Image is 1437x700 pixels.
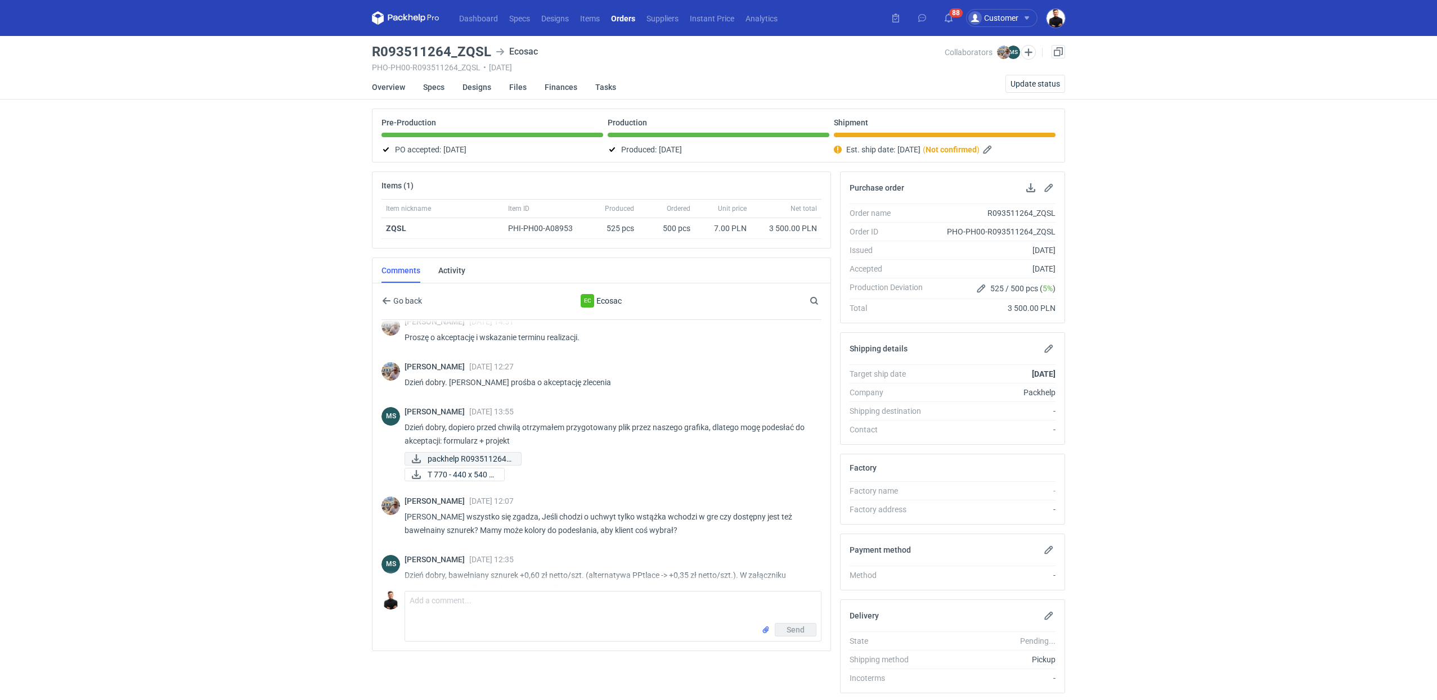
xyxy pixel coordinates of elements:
[850,245,932,256] div: Issued
[834,143,1056,156] div: Est. ship date:
[509,294,694,308] div: Ecosac
[386,224,406,233] a: ZQSL
[990,283,1056,294] span: 525 / 500 pcs ( )
[581,294,594,308] figcaption: Ec
[923,145,926,154] em: (
[438,258,465,283] a: Activity
[536,11,574,25] a: Designs
[932,485,1056,496] div: -
[932,207,1056,219] div: R093511264_ZQSL
[932,387,1056,398] div: Packhelp
[428,453,512,465] span: packhelp R093511264_...
[1052,45,1065,58] a: Duplicate
[932,226,1056,237] div: PHO-PH00-R093511264_ZQSL
[381,362,400,381] img: Michał Palasek
[405,468,505,481] a: T 770 - 440 x 540 x...
[469,407,514,416] span: [DATE] 13:55
[483,63,486,72] span: •
[977,145,980,154] em: )
[381,591,400,609] img: Tomasz Kubiak
[381,118,436,127] p: Pre-Production
[469,317,514,326] span: [DATE] 14:51
[405,331,812,344] p: Proszę o akceptację i wskazanie terminu realizacji.
[469,496,514,505] span: [DATE] 12:07
[945,48,993,57] span: Collaborators
[372,45,491,58] h3: R093511264_ZQSL
[932,302,1056,314] div: 3 500.00 PLN
[508,204,529,213] span: Item ID
[381,317,400,336] div: Michał Palasek
[966,9,1047,27] button: Customer
[381,294,423,308] button: Go back
[595,75,616,100] a: Tasks
[850,485,932,496] div: Factory name
[932,424,1056,435] div: -
[975,282,988,295] button: Edit production Deviation
[545,75,577,100] a: Finances
[699,223,747,234] div: 7.00 PLN
[405,376,812,389] p: Dzień dobry. [PERSON_NAME] prośba o akceptację zlecenia
[850,504,932,515] div: Factory address
[386,204,431,213] span: Item nickname
[850,672,932,684] div: Incoterms
[608,143,829,156] div: Produced:
[641,11,684,25] a: Suppliers
[405,362,469,371] span: [PERSON_NAME]
[574,11,605,25] a: Items
[453,11,504,25] a: Dashboard
[405,452,517,466] div: packhelp R093511264_ZQSL 5.9.25.pdf
[1043,284,1053,293] span: 5%
[509,75,527,100] a: Files
[469,362,514,371] span: [DATE] 12:27
[1011,80,1060,88] span: Update status
[850,387,932,398] div: Company
[850,405,932,417] div: Shipping destination
[1042,609,1056,622] button: Edit delivery details
[443,143,466,156] span: [DATE]
[932,405,1056,417] div: -
[469,555,514,564] span: [DATE] 12:35
[372,75,405,100] a: Overview
[1021,45,1036,60] button: Edit collaborators
[605,11,641,25] a: Orders
[405,317,469,326] span: [PERSON_NAME]
[1047,9,1065,28] button: Tomasz Kubiak
[850,570,932,581] div: Method
[932,654,1056,665] div: Pickup
[850,368,932,380] div: Target ship date
[850,282,932,295] div: Production Deviation
[405,421,812,448] p: Dzień dobry, dopiero przed chwilą otrzymałem przygotowany plik przez naszego grafika, dlatego mog...
[381,555,400,573] figcaption: MS
[684,11,740,25] a: Instant Price
[405,555,469,564] span: [PERSON_NAME]
[405,568,812,595] p: Dzień dobry, bawełniany sznurek +0,60 zł netto/szt. (alternatywa PPtlace -> +0,35 zł netto/szt.)....
[381,181,414,190] h2: Items (1)
[850,226,932,237] div: Order ID
[932,245,1056,256] div: [DATE]
[787,626,805,634] span: Send
[850,545,911,554] h2: Payment method
[381,496,400,515] img: Michał Palasek
[926,145,977,154] strong: Not confirmed
[667,204,690,213] span: Ordered
[405,496,469,505] span: [PERSON_NAME]
[932,504,1056,515] div: -
[496,45,538,58] div: Ecosac
[605,204,634,213] span: Produced
[791,204,817,213] span: Net total
[850,635,932,647] div: State
[834,118,868,127] p: Shipment
[756,223,817,234] div: 3 500.00 PLN
[381,555,400,573] div: Michał Sokołowski
[932,570,1056,581] div: -
[850,344,908,353] h2: Shipping details
[588,218,639,239] div: 525 pcs
[428,468,495,481] span: T 770 - 440 x 540 x...
[608,118,647,127] p: Production
[1005,75,1065,93] button: Update status
[659,143,682,156] span: [DATE]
